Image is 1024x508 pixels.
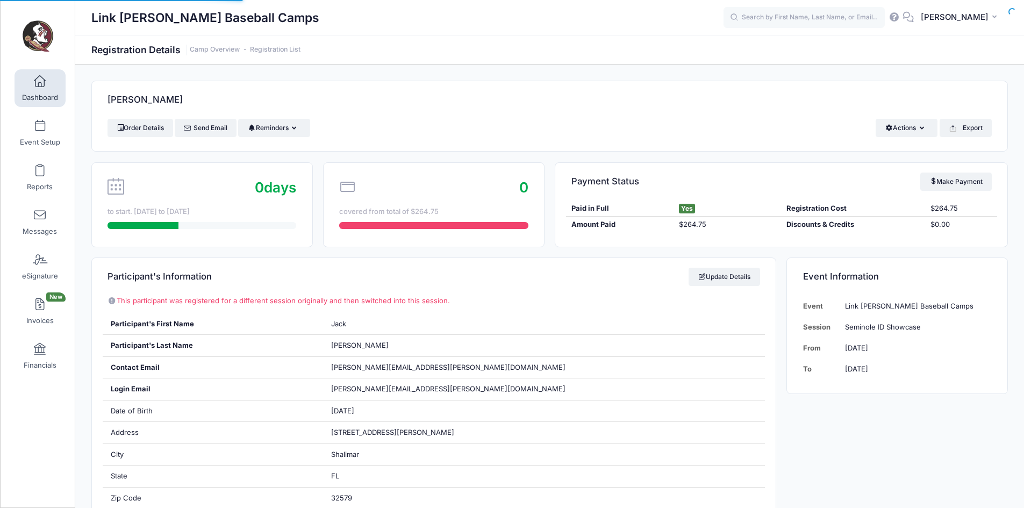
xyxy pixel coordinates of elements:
[724,7,885,28] input: Search by First Name, Last Name, or Email...
[331,450,359,459] span: Shalimar
[103,422,324,443] div: Address
[15,248,66,285] a: eSignature
[18,17,59,57] img: Link Jarrett Baseball Camps
[103,335,324,356] div: Participant's Last Name
[23,227,57,236] span: Messages
[803,296,840,317] td: Event
[26,316,54,325] span: Invoices
[108,296,760,306] p: This participant was registered for a different session originally and then switched into this se...
[803,338,840,359] td: From
[15,292,66,330] a: InvoicesNew
[103,313,324,335] div: Participant's First Name
[921,11,989,23] span: [PERSON_NAME]
[519,179,528,196] span: 0
[15,114,66,152] a: Event Setup
[103,357,324,378] div: Contact Email
[190,46,240,54] a: Camp Overview
[15,69,66,107] a: Dashboard
[940,119,992,137] button: Export
[91,5,319,30] h1: Link [PERSON_NAME] Baseball Camps
[238,119,310,137] button: Reminders
[22,271,58,281] span: eSignature
[15,159,66,196] a: Reports
[840,317,992,338] td: Seminole ID Showcase
[840,359,992,380] td: [DATE]
[255,179,264,196] span: 0
[331,406,354,415] span: [DATE]
[331,428,454,437] span: [STREET_ADDRESS][PERSON_NAME]
[103,466,324,487] div: State
[803,317,840,338] td: Session
[103,378,324,400] div: Login Email
[331,319,346,328] span: Jack
[108,85,183,116] h4: [PERSON_NAME]
[840,296,992,317] td: Link [PERSON_NAME] Baseball Camps
[674,219,781,230] div: $264.75
[331,363,565,371] span: [PERSON_NAME][EMAIL_ADDRESS][PERSON_NAME][DOMAIN_NAME]
[22,93,58,102] span: Dashboard
[24,361,56,370] span: Financials
[15,337,66,375] a: Financials
[108,262,212,292] h4: Participant's Information
[250,46,300,54] a: Registration List
[255,177,296,198] div: days
[566,203,674,214] div: Paid in Full
[782,219,925,230] div: Discounts & Credits
[566,219,674,230] div: Amount Paid
[46,292,66,302] span: New
[914,5,1008,30] button: [PERSON_NAME]
[331,341,389,349] span: [PERSON_NAME]
[108,206,296,217] div: to start. [DATE] to [DATE]
[175,119,237,137] a: Send Email
[15,203,66,241] a: Messages
[103,400,324,422] div: Date of Birth
[331,493,352,502] span: 32579
[876,119,937,137] button: Actions
[331,384,565,395] span: [PERSON_NAME][EMAIL_ADDRESS][PERSON_NAME][DOMAIN_NAME]
[339,206,528,217] div: covered from total of $264.75
[925,219,997,230] div: $0.00
[925,203,997,214] div: $264.75
[108,119,173,137] a: Order Details
[91,44,300,55] h1: Registration Details
[571,166,639,197] h4: Payment Status
[103,444,324,466] div: City
[803,359,840,380] td: To
[840,338,992,359] td: [DATE]
[679,204,695,213] span: Yes
[920,173,992,191] a: Make Payment
[782,203,925,214] div: Registration Cost
[803,262,879,292] h4: Event Information
[689,268,760,286] a: Update Details
[331,471,339,480] span: FL
[1,11,76,62] a: Link Jarrett Baseball Camps
[27,182,53,191] span: Reports
[20,138,60,147] span: Event Setup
